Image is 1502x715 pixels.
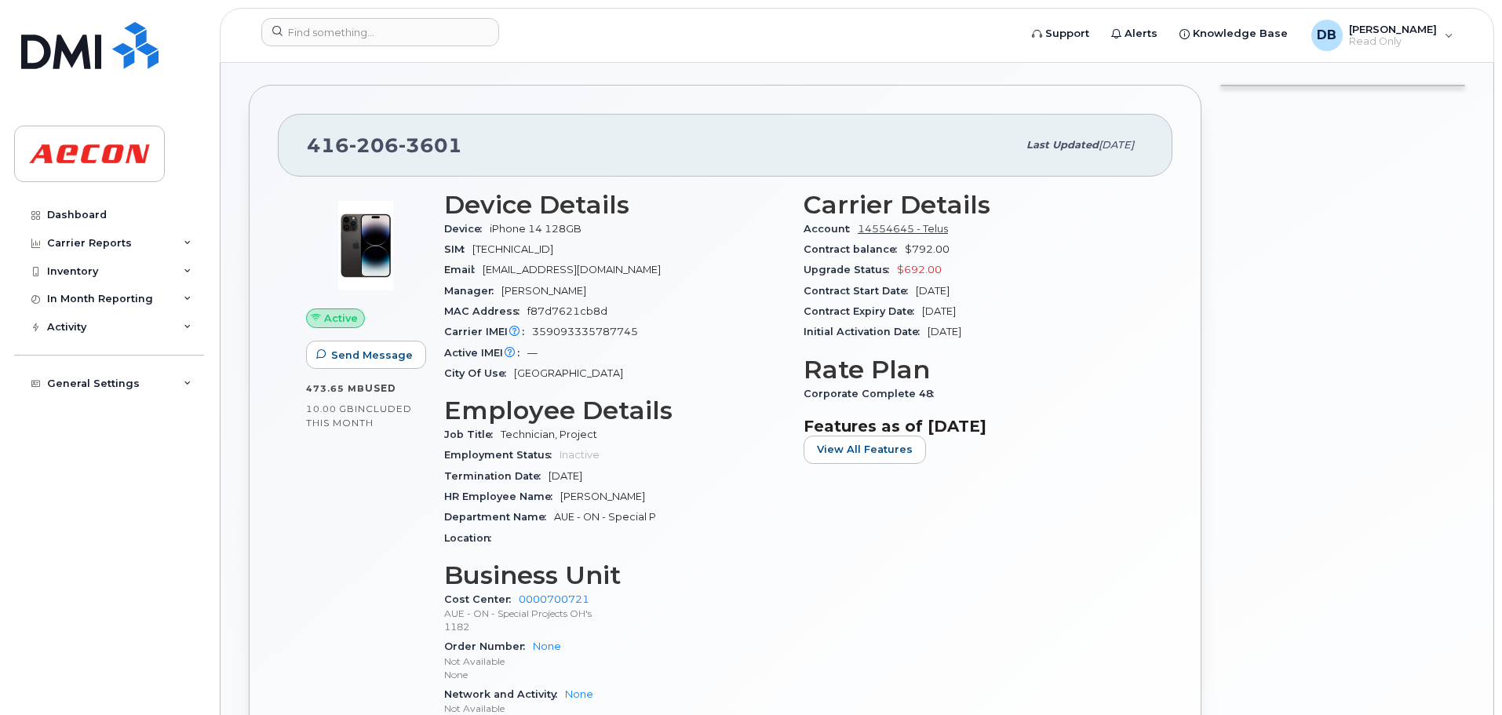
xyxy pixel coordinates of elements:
span: f87d7621cb8d [527,305,607,317]
span: MAC Address [444,305,527,317]
button: Send Message [306,341,426,369]
span: 206 [349,133,399,157]
span: [EMAIL_ADDRESS][DOMAIN_NAME] [483,264,661,275]
span: Send Message [331,348,413,363]
span: [TECHNICAL_ID] [472,243,553,255]
span: [PERSON_NAME] [560,491,645,502]
div: Dawn Banks [1300,20,1464,51]
img: image20231002-3703462-njx0qo.jpeg [319,199,413,293]
span: iPhone 14 128GB [490,223,581,235]
span: Employment Status [444,449,560,461]
h3: Device Details [444,191,785,219]
p: None [444,668,785,681]
span: AUE - ON - Special P [554,511,656,523]
span: Initial Activation Date [804,326,928,337]
span: Contract Expiry Date [804,305,922,317]
a: None [533,640,561,652]
span: [DATE] [928,326,961,337]
span: [DATE] [1099,139,1134,151]
span: City Of Use [444,367,514,379]
a: 14554645 - Telus [858,223,948,235]
h3: Carrier Details [804,191,1144,219]
h3: Features as of [DATE] [804,417,1144,436]
a: Knowledge Base [1168,18,1299,49]
span: [DATE] [922,305,956,317]
span: Manager [444,285,501,297]
span: Location [444,532,499,544]
span: Carrier IMEI [444,326,532,337]
h3: Employee Details [444,396,785,425]
span: Email [444,264,483,275]
p: Not Available [444,702,785,715]
span: Account [804,223,858,235]
h3: Rate Plan [804,356,1144,384]
span: View All Features [817,442,913,457]
span: Network and Activity [444,688,565,700]
span: Last updated [1026,139,1099,151]
span: Contract balance [804,243,905,255]
p: 1182 [444,620,785,633]
span: Cost Center [444,593,519,605]
span: Termination Date [444,470,549,482]
span: SIM [444,243,472,255]
p: Not Available [444,655,785,668]
span: Active IMEI [444,347,527,359]
span: 416 [307,133,462,157]
span: $792.00 [905,243,950,255]
h3: Business Unit [444,561,785,589]
span: Job Title [444,429,501,440]
span: Corporate Complete 48 [804,388,942,399]
span: Device [444,223,490,235]
span: 473.65 MB [306,383,365,394]
span: HR Employee Name [444,491,560,502]
span: Upgrade Status [804,264,897,275]
input: Find something... [261,18,499,46]
span: DB [1317,26,1336,45]
span: [PERSON_NAME] [501,285,586,297]
a: 0000700721 [519,593,589,605]
span: [DATE] [549,470,582,482]
span: included this month [306,403,412,429]
span: [PERSON_NAME] [1349,23,1437,35]
a: Alerts [1100,18,1168,49]
span: Contract Start Date [804,285,916,297]
a: Support [1021,18,1100,49]
span: 3601 [399,133,462,157]
span: Department Name [444,511,554,523]
span: 359093335787745 [532,326,638,337]
span: Active [324,311,358,326]
span: used [365,382,396,394]
span: Technician, Project [501,429,597,440]
button: View All Features [804,436,926,464]
span: 10.00 GB [306,403,355,414]
p: AUE - ON - Special Projects OH's [444,607,785,620]
span: $692.00 [897,264,942,275]
span: [DATE] [916,285,950,297]
span: Inactive [560,449,600,461]
span: Support [1045,26,1089,42]
a: None [565,688,593,700]
span: [GEOGRAPHIC_DATA] [514,367,623,379]
span: Read Only [1349,35,1437,48]
span: Knowledge Base [1193,26,1288,42]
span: — [527,347,538,359]
span: Alerts [1125,26,1157,42]
span: Order Number [444,640,533,652]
